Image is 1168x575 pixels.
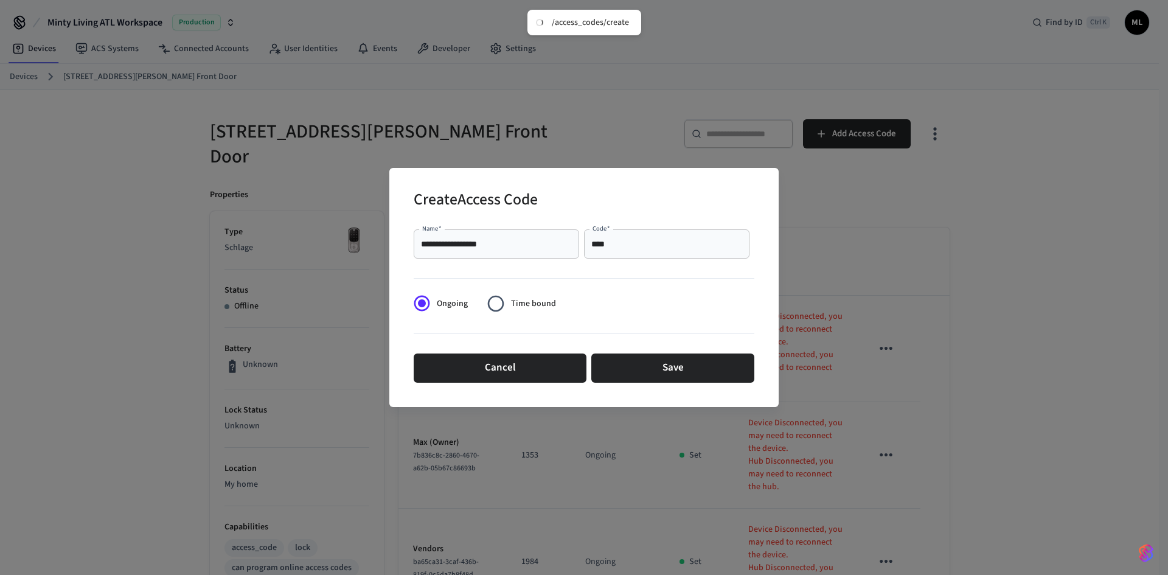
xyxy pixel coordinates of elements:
[437,298,468,310] span: Ongoing
[511,298,556,310] span: Time bound
[422,224,442,233] label: Name
[414,354,586,383] button: Cancel
[552,17,629,28] div: /access_codes/create
[414,183,538,220] h2: Create Access Code
[591,354,754,383] button: Save
[593,224,610,233] label: Code
[1139,543,1153,563] img: SeamLogoGradient.69752ec5.svg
